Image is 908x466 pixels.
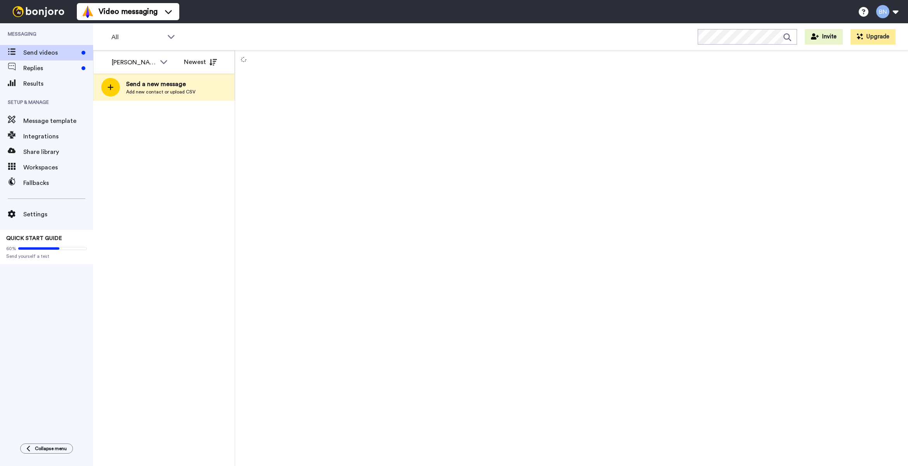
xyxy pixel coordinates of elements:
[23,116,93,126] span: Message template
[23,163,93,172] span: Workspaces
[23,132,93,141] span: Integrations
[81,5,94,18] img: vm-color.svg
[126,89,196,95] span: Add new contact or upload CSV
[23,79,93,88] span: Results
[9,6,68,17] img: bj-logo-header-white.svg
[23,178,93,188] span: Fallbacks
[6,245,16,252] span: 60%
[23,64,78,73] span: Replies
[178,54,223,70] button: Newest
[23,147,93,157] span: Share library
[126,79,196,89] span: Send a new message
[805,29,843,45] button: Invite
[23,210,93,219] span: Settings
[112,58,156,67] div: [PERSON_NAME]
[111,33,163,42] span: All
[35,445,67,452] span: Collapse menu
[99,6,158,17] span: Video messaging
[23,48,78,57] span: Send videos
[851,29,896,45] button: Upgrade
[20,444,73,454] button: Collapse menu
[6,236,62,241] span: QUICK START GUIDE
[6,253,87,259] span: Send yourself a test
